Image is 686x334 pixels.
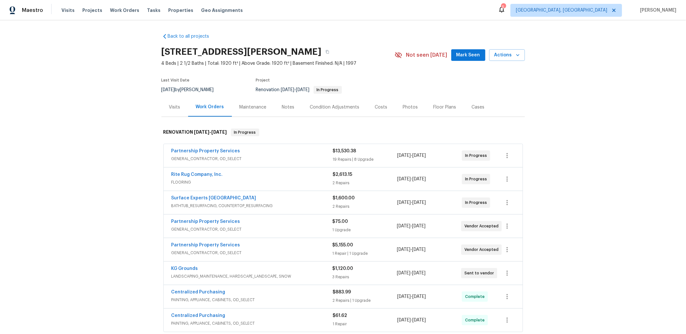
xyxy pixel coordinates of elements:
[322,46,333,58] button: Copy Address
[412,247,425,252] span: [DATE]
[61,7,75,14] span: Visits
[171,243,240,247] a: Partnership Property Services
[171,313,225,318] a: Centralized Purchasing
[465,199,489,206] span: In Progress
[333,172,352,177] span: $2,613.15
[171,320,333,327] span: PAINTING, APPLIANCE, CABINETS, OD_SELECT
[397,294,411,299] span: [DATE]
[397,318,411,322] span: [DATE]
[161,33,223,40] a: Back to all projects
[82,7,102,14] span: Projects
[397,199,426,206] span: -
[403,104,418,110] div: Photos
[161,60,395,67] span: 4 Beds | 2 1/2 Baths | Total: 1920 ft² | Above Grade: 1920 ft² | Basement Finished: N/A | 1997
[412,177,426,181] span: [DATE]
[296,88,310,92] span: [DATE]
[314,88,341,92] span: In Progress
[397,247,410,252] span: [DATE]
[637,7,676,14] span: [PERSON_NAME]
[397,200,411,205] span: [DATE]
[163,129,227,136] h6: RENOVATION
[171,250,333,256] span: GENERAL_CONTRACTOR, OD_SELECT
[333,321,398,327] div: 1 Repair
[169,104,180,110] div: Visits
[171,149,240,153] a: Partnership Property Services
[397,177,411,181] span: [DATE]
[212,130,227,134] span: [DATE]
[333,156,398,163] div: 19 Repairs | 8 Upgrade
[397,317,426,323] span: -
[465,317,487,323] span: Complete
[434,104,456,110] div: Floor Plans
[333,149,356,153] span: $13,530.38
[281,88,310,92] span: -
[196,104,224,110] div: Work Orders
[406,52,447,58] span: Not seen [DATE]
[333,266,353,271] span: $1,120.00
[161,122,525,143] div: RENOVATION [DATE]-[DATE]In Progress
[412,271,425,275] span: [DATE]
[333,313,347,318] span: $61.62
[161,88,175,92] span: [DATE]
[171,226,333,233] span: GENERAL_CONTRACTOR, OD_SELECT
[256,78,270,82] span: Project
[412,294,426,299] span: [DATE]
[171,273,333,280] span: LANDSCAPING_MAINTENANCE, HARDSCAPE_LANDSCAPE, SNOW
[465,293,487,300] span: Complete
[171,196,256,200] a: Surface Experts [GEOGRAPHIC_DATA]
[397,223,425,229] span: -
[161,86,222,94] div: by [PERSON_NAME]
[472,104,485,110] div: Cases
[171,172,223,177] a: Rite Rug Company, Inc.
[171,203,333,209] span: BATHTUB_RESURFACING, COUNTERTOP_RESURFACING
[464,246,501,253] span: Vendor Accepted
[168,7,193,14] span: Properties
[171,290,225,294] a: Centralized Purchasing
[232,129,259,136] span: In Progress
[333,297,398,304] div: 2 Repairs | 1 Upgrade
[194,130,210,134] span: [DATE]
[465,152,489,159] span: In Progress
[333,203,398,210] div: 2 Repairs
[333,219,348,224] span: $75.00
[412,318,426,322] span: [DATE]
[397,176,426,182] span: -
[194,130,227,134] span: -
[282,104,295,110] div: Notes
[516,7,607,14] span: [GEOGRAPHIC_DATA], [GEOGRAPHIC_DATA]
[464,223,501,229] span: Vendor Accepted
[489,49,525,61] button: Actions
[451,49,485,61] button: Mark Seen
[147,8,160,13] span: Tasks
[412,224,425,228] span: [DATE]
[375,104,388,110] div: Costs
[161,49,322,55] h2: [STREET_ADDRESS][PERSON_NAME]
[333,243,353,247] span: $5,155.00
[412,153,426,158] span: [DATE]
[397,224,410,228] span: [DATE]
[397,293,426,300] span: -
[333,274,397,280] div: 3 Repairs
[501,4,506,10] div: 5
[456,51,480,59] span: Mark Seen
[110,7,139,14] span: Work Orders
[201,7,243,14] span: Geo Assignments
[397,152,426,159] span: -
[171,156,333,162] span: GENERAL_CONTRACTOR, OD_SELECT
[397,270,425,276] span: -
[333,180,398,186] div: 2 Repairs
[397,271,410,275] span: [DATE]
[333,250,397,257] div: 1 Repair | 1 Upgrade
[333,227,397,233] div: 1 Upgrade
[171,266,198,271] a: KG Grounds
[464,270,497,276] span: Sent to vendor
[333,196,355,200] span: $1,600.00
[161,78,190,82] span: Last Visit Date
[310,104,360,110] div: Condition Adjustments
[171,297,333,303] span: PAINTING, APPLIANCE, CABINETS, OD_SELECT
[256,88,342,92] span: Renovation
[171,219,240,224] a: Partnership Property Services
[240,104,267,110] div: Maintenance
[333,290,351,294] span: $883.99
[397,246,425,253] span: -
